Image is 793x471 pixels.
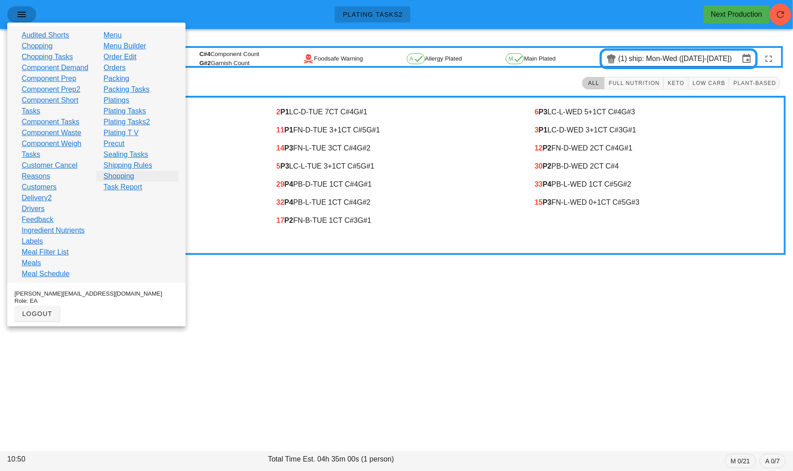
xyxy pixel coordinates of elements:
[22,193,52,203] a: Delivery2
[22,203,45,214] a: Drivers
[543,144,552,152] b: P2
[103,84,149,95] a: Packing Tasks
[280,162,289,170] b: P3
[22,247,69,258] a: Meal Filter List
[103,171,134,182] a: Shopping
[335,6,410,23] a: Plating Tasks2
[103,41,146,52] a: Menu Builder
[5,452,266,470] div: 10:50
[276,126,285,134] span: 11
[22,84,80,95] a: Component Prep2
[285,180,294,188] b: P4
[608,80,660,86] span: Full Nutrition
[103,182,142,193] a: Task Report
[103,73,129,84] a: Packing
[543,162,552,170] b: P2
[535,162,775,170] div: PB-D-WED 2 CT C#4
[731,454,750,468] span: M 0/21
[200,51,210,57] span: C#4
[765,454,780,468] span: A 0/7
[535,180,775,188] div: PB-L-WED 1 CT C#5
[280,108,289,116] b: P1
[664,77,689,89] button: Keto
[266,452,527,470] div: Total Time Est. 04h 35m 00s (1 person)
[689,77,730,89] button: Low Carb
[103,160,152,171] a: Shipping Rules
[22,214,53,225] a: Feedback
[626,198,639,206] span: G#3
[361,162,374,170] span: G#1
[276,180,285,188] span: 29
[14,290,178,297] div: [PERSON_NAME][EMAIL_ADDRESS][DOMAIN_NAME]
[22,73,76,84] a: Component Prep
[535,198,543,206] span: 15
[22,236,43,247] a: Labels
[276,108,517,116] div: LC-D-TUE 7 CT C#4
[103,30,121,41] a: Menu
[328,162,336,170] span: +1
[276,144,517,152] div: FN-L-TUE 3 CT C#4
[103,149,148,160] a: Sealing Tasks
[22,62,89,73] a: Component Demand
[276,217,517,225] div: FN-B-TUE 1 CT C#3
[586,80,601,86] span: All
[733,80,776,86] span: Plant-Based
[535,126,775,134] div: LC-D-WED 3 CT C#3
[590,126,598,134] span: +1
[711,9,762,20] div: Next Production
[22,127,81,138] a: Component Waste
[618,54,629,63] div: (1)
[276,217,285,224] span: 17
[22,30,69,41] a: Audited Shorts
[535,180,543,188] span: 33
[539,126,548,134] b: P1
[588,108,597,116] span: +1
[22,258,41,268] a: Meals
[22,225,85,236] a: Ingredient Nutrients
[276,126,517,134] div: FN-D-TUE 3 CT C#5
[354,108,367,116] span: G#1
[276,108,280,116] span: 2
[667,80,685,86] span: Keto
[535,144,543,152] span: 12
[103,95,129,106] a: Platings
[14,306,60,322] button: logout
[103,138,124,149] a: Precut
[535,108,539,116] span: 6
[692,80,726,86] span: Low Carb
[357,198,370,206] span: G#2
[539,108,548,116] b: P3
[619,144,632,152] span: G#1
[22,52,73,62] a: Chopping Tasks
[333,126,341,134] span: +1
[605,77,664,89] button: Full Nutrition
[22,138,89,160] a: Component Weigh Tasks
[535,108,775,116] div: LC-L-WED 5 CT C#4
[103,117,150,127] a: Plating Tasks2
[22,117,79,127] a: Component Tasks
[276,162,280,170] span: 5
[14,297,178,305] div: Role: EA
[543,180,552,188] b: P4
[618,180,631,188] span: G#2
[276,144,285,152] span: 14
[22,41,53,52] a: Chopping
[22,95,89,117] a: Component Short Tasks
[535,162,543,170] span: 30
[103,62,126,73] a: Orders
[582,77,605,89] button: All
[200,60,211,66] span: G#2
[366,126,380,134] span: G#1
[285,198,294,206] b: P4
[285,144,294,152] b: P3
[200,50,260,68] div: Component Count Garnish Count
[22,268,70,279] a: Meal Schedule
[276,162,517,170] div: LC-L-TUE 3 CT C#5
[103,127,139,138] a: Plating T V
[729,77,780,89] button: Plant-Based
[623,126,636,134] span: G#1
[508,56,521,61] span: M
[22,182,56,193] a: Customers
[593,198,601,206] span: +1
[621,108,635,116] span: G#3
